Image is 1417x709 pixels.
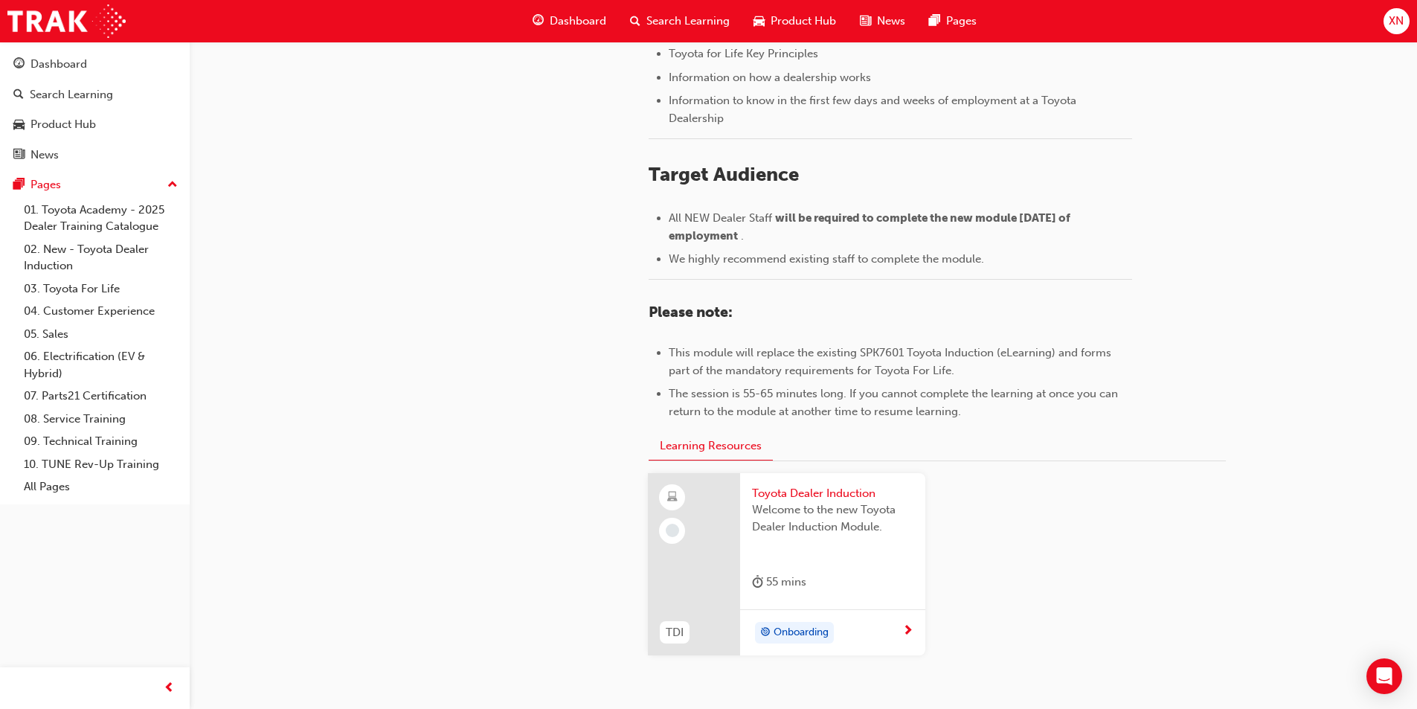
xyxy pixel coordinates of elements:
[13,179,25,192] span: pages-icon
[18,323,184,346] a: 05. Sales
[667,488,678,507] span: learningResourceType_ELEARNING-icon
[18,277,184,301] a: 03. Toyota For Life
[1384,8,1410,34] button: XN
[669,211,1073,243] span: will be required to complete the new module [DATE] of employment
[6,171,184,199] button: Pages
[752,485,913,502] span: Toyota Dealer Induction
[630,12,640,31] span: search-icon
[666,524,679,537] span: learningRecordVerb_NONE-icon
[649,163,799,186] span: Target Audience
[848,6,917,36] a: news-iconNews
[917,6,989,36] a: pages-iconPages
[669,47,818,60] span: Toyota for Life Key Principles
[18,453,184,476] a: 10. TUNE Rev-Up Training
[521,6,618,36] a: guage-iconDashboard
[18,385,184,408] a: 07. Parts21 Certification
[669,252,984,266] span: We highly recommend existing staff to complete the module.
[550,13,606,30] span: Dashboard
[1389,13,1404,30] span: XN
[946,13,977,30] span: Pages
[877,13,905,30] span: News
[742,6,848,36] a: car-iconProduct Hub
[860,12,871,31] span: news-icon
[164,679,175,698] span: prev-icon
[666,624,684,641] span: TDI
[669,71,871,84] span: Information on how a dealership works
[752,573,763,591] span: duration-icon
[18,408,184,431] a: 08. Service Training
[902,625,913,638] span: next-icon
[649,304,733,321] span: Please note:
[669,94,1079,125] span: Information to know in the first few days and weeks of employment at a Toyota Dealership
[649,432,773,461] button: Learning Resources
[18,238,184,277] a: 02. New - Toyota Dealer Induction
[6,141,184,169] a: News
[752,573,806,591] div: 55 mins
[6,48,184,171] button: DashboardSearch LearningProduct HubNews
[771,13,836,30] span: Product Hub
[18,345,184,385] a: 06. Electrification (EV & Hybrid)
[754,12,765,31] span: car-icon
[929,12,940,31] span: pages-icon
[30,86,113,103] div: Search Learning
[669,387,1121,418] span: The session is 55-65 minutes long. If you cannot complete the learning at once you can return to ...
[13,118,25,132] span: car-icon
[30,56,87,73] div: Dashboard
[741,229,744,243] span: .
[669,211,772,225] span: All NEW Dealer Staff
[13,58,25,71] span: guage-icon
[6,81,184,109] a: Search Learning
[760,623,771,643] span: target-icon
[167,176,178,195] span: up-icon
[752,501,913,535] span: Welcome to the new Toyota Dealer Induction Module.
[648,473,925,656] a: TDIToyota Dealer InductionWelcome to the new Toyota Dealer Induction Module.duration-icon 55 mins...
[1366,658,1402,694] div: Open Intercom Messenger
[13,149,25,162] span: news-icon
[646,13,730,30] span: Search Learning
[18,300,184,323] a: 04. Customer Experience
[533,12,544,31] span: guage-icon
[18,199,184,238] a: 01. Toyota Academy - 2025 Dealer Training Catalogue
[6,51,184,78] a: Dashboard
[669,346,1114,377] span: This module will replace the existing SPK7601 Toyota Induction (eLearning) and forms part of the ...
[30,116,96,133] div: Product Hub
[18,430,184,453] a: 09. Technical Training
[18,475,184,498] a: All Pages
[7,4,126,38] img: Trak
[618,6,742,36] a: search-iconSearch Learning
[774,624,829,641] span: Onboarding
[30,147,59,164] div: News
[30,176,61,193] div: Pages
[6,111,184,138] a: Product Hub
[13,89,24,102] span: search-icon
